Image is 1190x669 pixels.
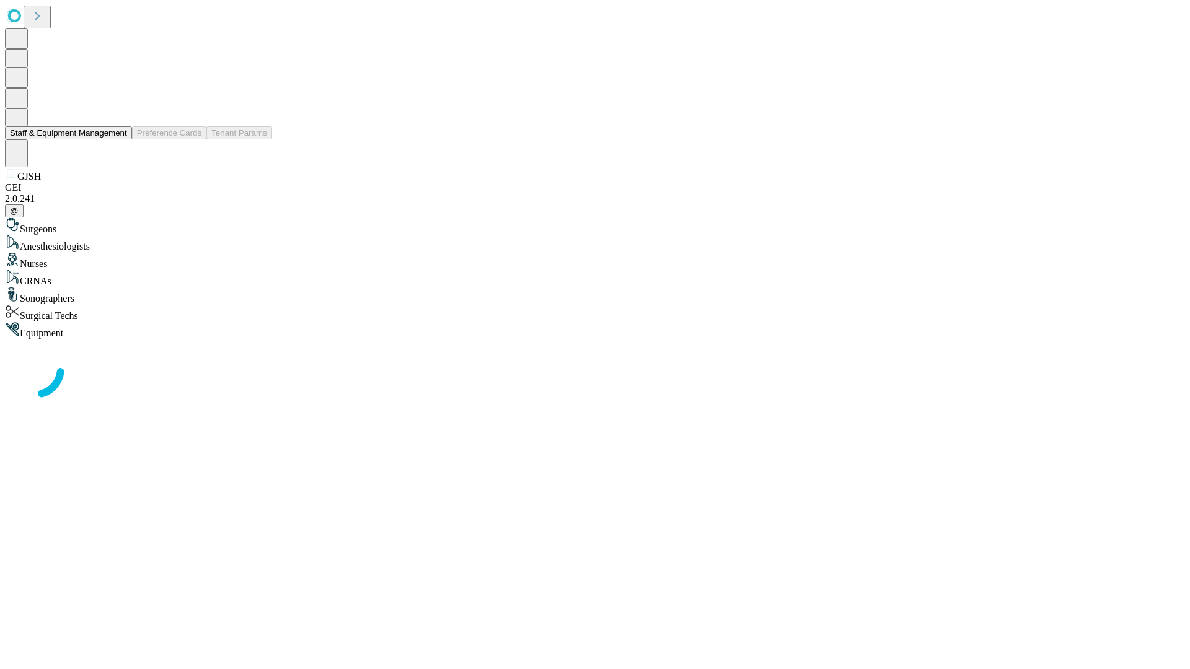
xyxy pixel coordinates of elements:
[5,235,1185,252] div: Anesthesiologists
[5,204,24,217] button: @
[5,287,1185,304] div: Sonographers
[5,193,1185,204] div: 2.0.241
[5,217,1185,235] div: Surgeons
[5,269,1185,287] div: CRNAs
[10,206,19,216] span: @
[17,171,41,181] span: GJSH
[132,126,206,139] button: Preference Cards
[5,126,132,139] button: Staff & Equipment Management
[206,126,272,139] button: Tenant Params
[5,182,1185,193] div: GEI
[5,304,1185,321] div: Surgical Techs
[5,321,1185,339] div: Equipment
[5,252,1185,269] div: Nurses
